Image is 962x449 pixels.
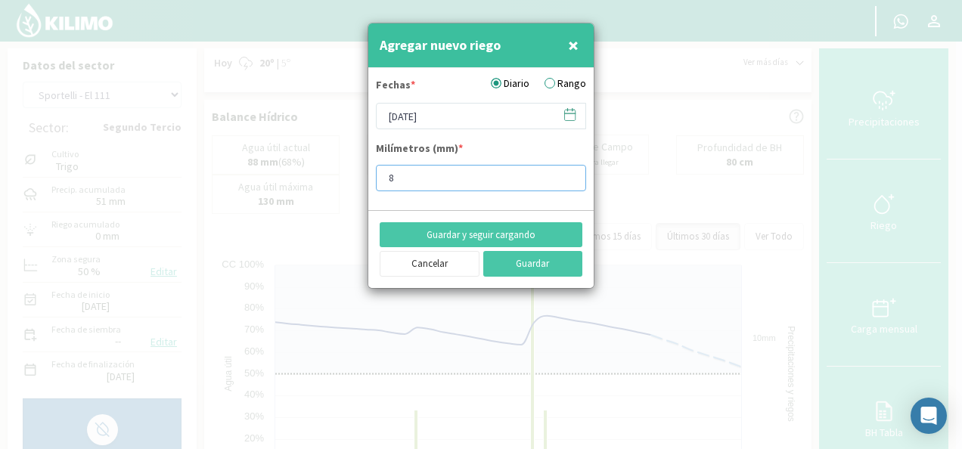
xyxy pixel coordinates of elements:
h4: Agregar nuevo riego [380,35,501,56]
label: Fechas [376,77,415,97]
button: Cancelar [380,251,479,277]
label: Milímetros (mm) [376,141,463,160]
label: Rango [545,76,586,91]
label: Diario [491,76,529,91]
button: Close [564,30,582,60]
span: × [568,33,579,57]
div: Open Intercom Messenger [911,398,947,434]
button: Guardar [483,251,583,277]
button: Guardar y seguir cargando [380,222,582,248]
